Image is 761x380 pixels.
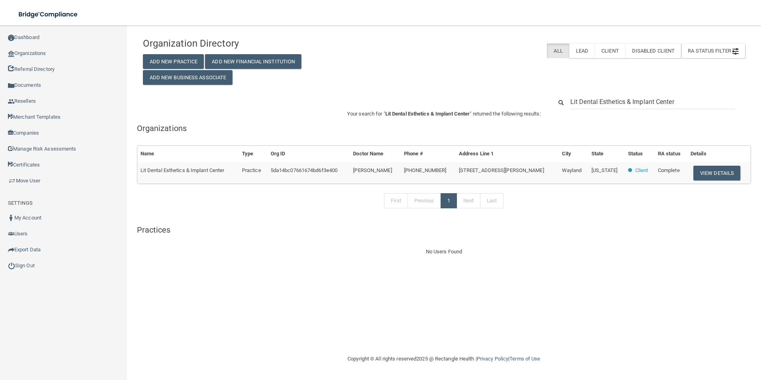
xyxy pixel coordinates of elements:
button: Add New Practice [143,54,204,69]
span: [PERSON_NAME] [353,167,392,173]
button: View Details [693,166,740,180]
th: Details [687,146,751,162]
th: Name [137,146,239,162]
button: Add New Business Associate [143,70,233,85]
iframe: Drift Widget Chat Controller [623,323,751,355]
label: Lead [569,43,595,58]
p: Your search for " " returned the following results: [137,109,751,119]
span: RA Status Filter [688,48,739,54]
a: Next [457,193,480,208]
th: Type [239,146,267,162]
label: Disabled Client [625,43,681,58]
span: [STREET_ADDRESS][PERSON_NAME] [459,167,544,173]
div: Copyright © All rights reserved 2025 @ Rectangle Health | | [299,346,589,372]
button: Add New Financial Institution [205,54,301,69]
span: Lit Dental Esthetics & Implant Center [140,167,224,173]
h4: Organization Directory [143,38,336,49]
a: Last [480,193,503,208]
img: ic_user_dark.df1a06c3.png [8,215,14,221]
th: Status [625,146,655,162]
div: No Users Found [137,247,751,257]
img: ic_reseller.de258add.png [8,98,14,105]
th: RA status [655,146,687,162]
label: Client [595,43,625,58]
label: SETTINGS [8,198,33,208]
img: ic_power_dark.7ecde6b1.png [8,262,15,269]
img: icon-users.e205127d.png [8,231,14,237]
a: Privacy Policy [477,356,508,362]
img: organization-icon.f8decf85.png [8,51,14,57]
th: State [588,146,625,162]
a: Previous [408,193,441,208]
img: briefcase.64adab9b.png [8,177,16,185]
th: Org ID [267,146,350,162]
span: Wayland [562,167,582,173]
img: icon-filter@2x.21656d0b.png [732,48,739,55]
img: ic_dashboard_dark.d01f4a41.png [8,35,14,41]
th: City [559,146,588,162]
img: bridge_compliance_login_screen.278c3ca4.svg [12,6,85,23]
span: Complete [658,167,680,173]
a: 1 [441,193,457,208]
span: Lit Dental Esthetics & Implant Center [385,111,470,117]
h5: Practices [137,225,751,234]
a: Terms of Use [509,356,540,362]
span: [US_STATE] [591,167,618,173]
img: icon-documents.8dae5593.png [8,82,14,89]
span: Practice [242,167,261,173]
input: Search [570,94,735,109]
th: Address Line 1 [456,146,559,162]
a: First [384,193,408,208]
p: Client [635,166,648,175]
span: 5da14bc07661674bd6f3e400 [271,167,338,173]
th: Doctor Name [350,146,401,162]
span: [PHONE_NUMBER] [404,167,446,173]
h5: Organizations [137,124,751,133]
img: icon-export.b9366987.png [8,247,14,253]
th: Phone # [401,146,456,162]
label: All [547,43,569,58]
